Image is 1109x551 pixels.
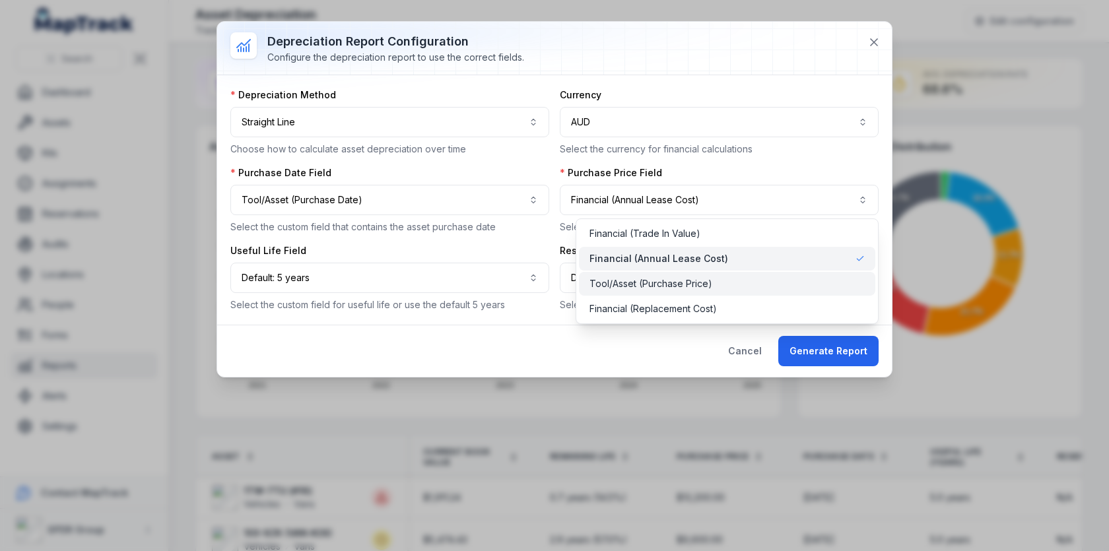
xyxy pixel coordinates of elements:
div: Financial (Annual Lease Cost) [576,218,879,324]
span: Financial (Replacement Cost) [589,302,717,315]
span: Tool/Asset (Purchase Price) [589,277,712,290]
span: Financial (Trade In Value) [589,227,700,240]
span: Financial (Annual Lease Cost) [589,252,728,265]
button: Financial (Annual Lease Cost) [560,185,879,215]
